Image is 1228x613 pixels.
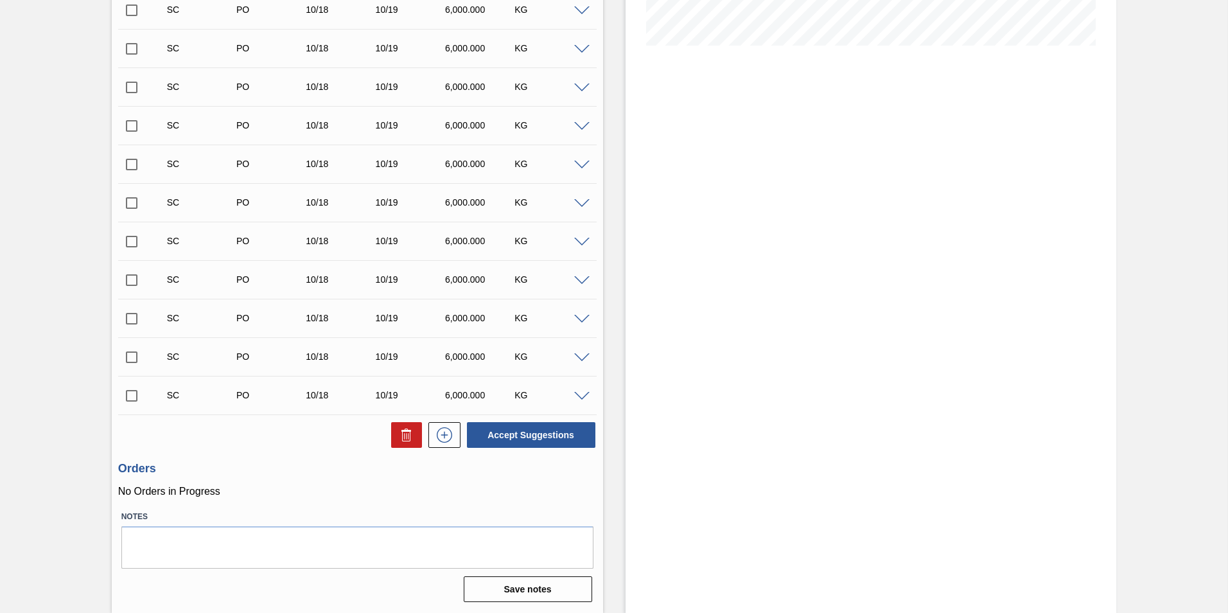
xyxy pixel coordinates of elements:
div: 10/19/2025 [373,313,450,323]
div: Suggestion Created [164,159,241,169]
div: KG [511,43,589,53]
div: Purchase order [233,313,311,323]
div: 10/18/2025 [303,159,380,169]
div: 6,000.000 [442,43,520,53]
div: 10/19/2025 [373,43,450,53]
div: Suggestion Created [164,4,241,15]
div: Suggestion Created [164,390,241,400]
div: 10/18/2025 [303,120,380,130]
div: KG [511,197,589,208]
div: 10/18/2025 [303,82,380,92]
div: 10/18/2025 [303,390,380,400]
div: New suggestion [422,422,460,448]
div: 6,000.000 [442,274,520,285]
div: Purchase order [233,120,311,130]
div: Delete Suggestions [385,422,422,448]
div: 10/19/2025 [373,351,450,362]
div: Suggestion Created [164,351,241,362]
div: 10/19/2025 [373,274,450,285]
div: Purchase order [233,274,311,285]
div: 6,000.000 [442,82,520,92]
div: Purchase order [233,351,311,362]
p: No Orders in Progress [118,486,597,497]
div: 6,000.000 [442,313,520,323]
div: Purchase order [233,236,311,246]
div: Suggestion Created [164,120,241,130]
div: KG [511,313,589,323]
div: 10/18/2025 [303,351,380,362]
div: 10/19/2025 [373,159,450,169]
div: KG [511,390,589,400]
div: 6,000.000 [442,159,520,169]
div: 10/19/2025 [373,4,450,15]
div: Purchase order [233,390,311,400]
div: KG [511,82,589,92]
div: 10/18/2025 [303,43,380,53]
h3: Orders [118,462,597,475]
label: Notes [121,508,593,526]
div: 10/19/2025 [373,120,450,130]
div: 10/19/2025 [373,82,450,92]
div: 6,000.000 [442,197,520,208]
div: 6,000.000 [442,390,520,400]
div: 10/18/2025 [303,4,380,15]
div: 6,000.000 [442,351,520,362]
div: KG [511,351,589,362]
div: 10/18/2025 [303,236,380,246]
div: KG [511,159,589,169]
div: KG [511,4,589,15]
div: Suggestion Created [164,197,241,208]
div: Suggestion Created [164,43,241,53]
div: 10/19/2025 [373,197,450,208]
div: Purchase order [233,197,311,208]
button: Save notes [464,576,592,602]
div: 10/18/2025 [303,313,380,323]
div: KG [511,236,589,246]
div: Suggestion Created [164,236,241,246]
div: 10/19/2025 [373,390,450,400]
div: 10/18/2025 [303,274,380,285]
div: Accept Suggestions [460,421,597,449]
div: Purchase order [233,159,311,169]
div: 6,000.000 [442,236,520,246]
div: 10/18/2025 [303,197,380,208]
div: Suggestion Created [164,274,241,285]
div: 6,000.000 [442,120,520,130]
div: 10/19/2025 [373,236,450,246]
div: 6,000.000 [442,4,520,15]
div: Suggestion Created [164,313,241,323]
div: Purchase order [233,43,311,53]
div: Suggestion Created [164,82,241,92]
button: Accept Suggestions [467,422,595,448]
div: Purchase order [233,82,311,92]
div: Purchase order [233,4,311,15]
div: KG [511,274,589,285]
div: KG [511,120,589,130]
